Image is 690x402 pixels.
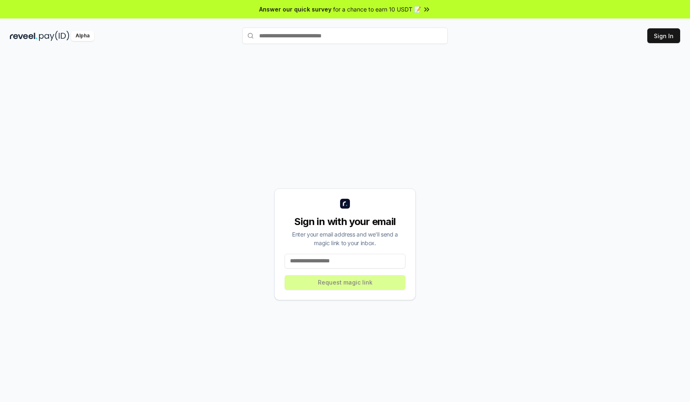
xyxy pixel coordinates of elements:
[333,5,421,14] span: for a chance to earn 10 USDT 📝
[71,31,94,41] div: Alpha
[340,199,350,209] img: logo_small
[285,215,405,228] div: Sign in with your email
[647,28,680,43] button: Sign In
[285,230,405,247] div: Enter your email address and we’ll send a magic link to your inbox.
[10,31,37,41] img: reveel_dark
[259,5,331,14] span: Answer our quick survey
[39,31,69,41] img: pay_id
